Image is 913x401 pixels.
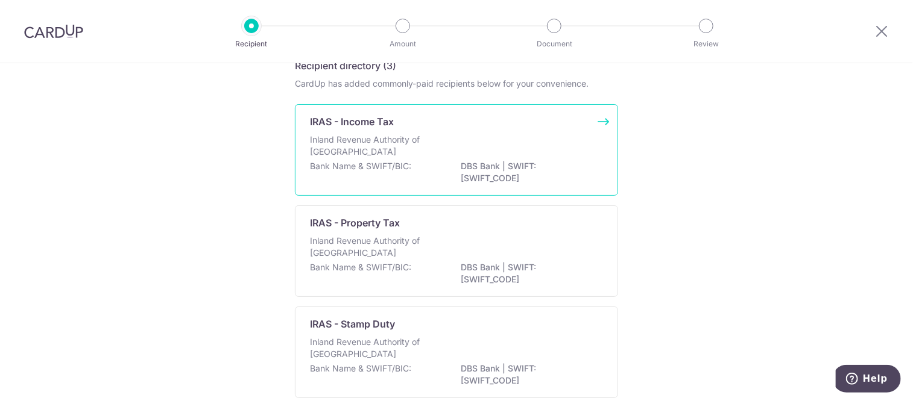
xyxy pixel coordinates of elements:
[295,58,396,73] h5: Recipient directory (3)
[461,261,596,285] p: DBS Bank | SWIFT: [SWIFT_CODE]
[310,160,411,172] p: Bank Name & SWIFT/BIC:
[310,261,411,273] p: Bank Name & SWIFT/BIC:
[310,134,438,158] p: Inland Revenue Authority of [GEOGRAPHIC_DATA]
[207,38,296,50] p: Recipient
[310,216,400,230] p: IRAS - Property Tax
[358,38,447,50] p: Amount
[310,336,438,360] p: Inland Revenue Authority of [GEOGRAPHIC_DATA]
[836,365,901,395] iframe: Opens a widget where you can find more information
[461,362,596,387] p: DBS Bank | SWIFT: [SWIFT_CODE]
[310,317,395,331] p: IRAS - Stamp Duty
[310,362,411,375] p: Bank Name & SWIFT/BIC:
[461,160,596,184] p: DBS Bank | SWIFT: [SWIFT_CODE]
[510,38,599,50] p: Document
[24,24,83,39] img: CardUp
[310,114,394,129] p: IRAS - Income Tax
[310,235,438,259] p: Inland Revenue Authority of [GEOGRAPHIC_DATA]
[295,78,618,90] div: CardUp has added commonly-paid recipients below for your convenience.
[662,38,751,50] p: Review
